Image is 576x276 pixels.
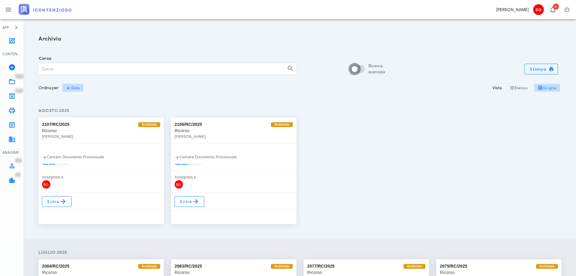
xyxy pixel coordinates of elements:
div: [PERSON_NAME] [42,134,160,140]
span: Archiviata [142,264,157,269]
div: Assegnata a [42,174,160,180]
div: Ricorso [440,269,558,275]
div: 2106/RC/2025 [175,121,202,128]
span: BG [42,180,50,189]
button: BG [531,2,545,17]
div: Ordina per [38,85,58,91]
div: Ricorso [175,269,293,275]
img: logo-text-2x.png [19,4,71,15]
button: Data [62,83,84,92]
div: Ricorso [42,128,160,134]
div: Caricare Documento Processuale [175,154,293,160]
button: Distintivo [545,2,560,17]
a: Entra [42,196,72,207]
div: Caricare Documento Processuale [42,154,160,160]
span: Entra [47,198,67,205]
div: 2075/RC/2025 [440,263,467,269]
div: 2083/RC/2025 [175,263,202,269]
span: Archiviata [142,122,157,127]
span: Archiviata [274,122,289,127]
span: Data [66,85,79,90]
span: Archiviata [540,264,554,269]
span: Elenco [509,85,528,90]
div: ANAGRAFICA [2,150,22,155]
span: 1043 [16,74,22,78]
h4: luglio 2025 [38,249,562,256]
div: Ricorso [175,128,293,134]
div: Vista [492,85,502,91]
span: BG [533,4,544,15]
label: Cerca [37,56,51,62]
div: [PERSON_NAME] [175,134,293,140]
div: 2107/RC/2025 [42,121,70,128]
h4: agosto 2025 [38,108,562,114]
span: Distintivo [14,172,22,178]
button: Stampa [524,64,558,74]
span: Distintivo [553,4,559,10]
button: Griglia [534,83,560,92]
div: Ricerca avanzata [368,63,385,75]
span: Entra [180,198,199,205]
div: Ricorso [307,269,425,275]
span: Distintivo [14,157,23,163]
a: Entra [175,196,204,207]
div: 2084/RC/2025 [42,263,70,269]
span: Griglia [538,85,556,90]
div: 2077/RC/2025 [307,263,335,269]
span: Stampa [529,66,553,72]
div: Assegnata a [175,174,293,180]
h1: Archivio [38,35,562,43]
div: CONTENZIOSO [2,51,22,57]
div: Ricorso [42,269,160,275]
span: 55 [16,173,20,177]
span: Archiviata [407,264,422,269]
span: Distintivo [14,73,24,79]
span: 574 [16,159,21,162]
span: Distintivo [14,88,24,94]
div: [PERSON_NAME] [496,7,529,13]
span: 1163 [16,89,22,93]
span: Archiviata [274,264,289,269]
input: Cerca [39,64,282,74]
button: Elenco [505,83,532,92]
span: BG [175,180,183,189]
